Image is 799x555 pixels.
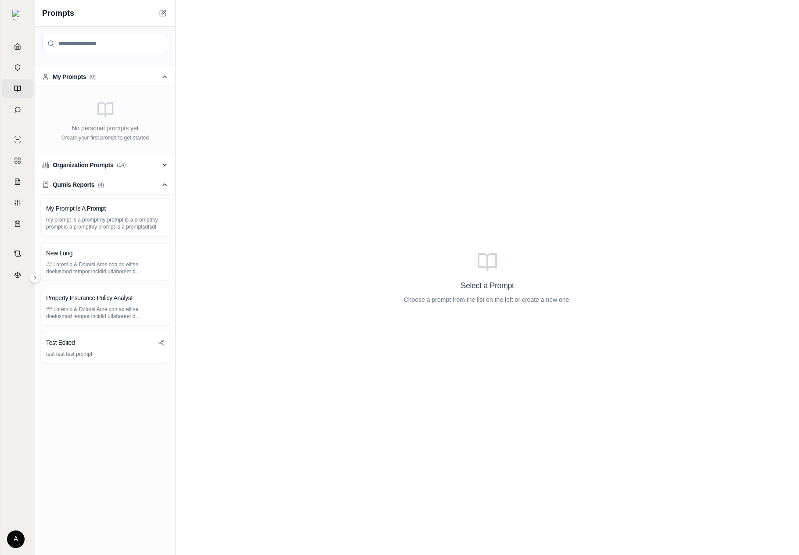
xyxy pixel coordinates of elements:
[2,193,33,212] a: Custom Report
[2,79,33,98] a: Prompt Library
[35,87,175,155] div: My Prompts(0)
[46,249,72,258] h3: New Long
[9,6,26,24] button: Expand sidebar
[53,161,113,169] span: Organization Prompts
[46,216,164,230] p: my prompt is a promptmy prompt is a promptmy prompt is a promptmy prompt is a promptsdfsdf
[2,37,33,56] a: Home
[46,338,75,347] h3: Test Edited
[7,530,25,548] div: A
[98,181,104,188] span: ( 4 )
[2,151,33,170] a: Policy Comparisons
[46,204,106,213] h3: My Prompt Is A Prompt
[90,73,96,80] span: ( 0 )
[117,161,126,168] span: ( 14 )
[2,130,33,149] a: Single Policy
[404,295,571,304] p: Choose a prompt from the list on the left or create a new one.
[12,10,23,20] img: Expand sidebar
[46,306,164,320] p: ## Loremip & Dolorsi Ame con ad elitse doeiusmod tempor incidid utlaboreet d magnaaliquaen admini...
[35,195,175,367] div: Qumis Reports(4)
[2,265,33,284] a: Legal Search Engine
[35,67,175,87] button: My Prompts(0)
[46,351,164,358] p: test test test prompt
[53,72,86,81] span: My Prompts
[2,244,33,263] a: Contract Analysis
[61,134,149,141] p: Create your first prompt to get started
[72,124,139,132] p: No personal prompts yet
[158,8,168,18] button: Create New Prompt
[2,100,33,119] a: Chat
[35,175,175,195] button: Qumis Reports(4)
[461,279,514,292] h3: Select a Prompt
[53,180,94,189] span: Qumis Reports
[35,155,175,175] button: Organization Prompts(14)
[46,294,133,302] h3: Property Insurance Policy Analyst
[2,214,33,233] a: Coverage Table
[42,7,74,19] span: Prompts
[2,58,33,77] a: Documents Vault
[2,172,33,191] a: Claim Coverage
[30,272,40,283] button: Expand sidebar
[46,261,164,275] p: ## Loremip & Dolorsi Ame con ad elitse doeiusmod tempor incidid utlaboreet d magnaaliquaen admini...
